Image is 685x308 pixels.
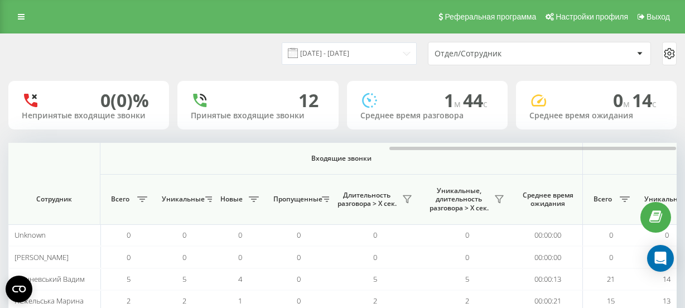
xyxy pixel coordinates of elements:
span: 0 [297,274,301,284]
span: 0 [613,88,632,112]
span: Всего [106,195,134,204]
span: 4 [238,274,242,284]
span: 0 [465,252,469,262]
span: 5 [127,274,131,284]
span: c [483,98,488,110]
span: 1 [444,88,463,112]
span: 2 [127,296,131,306]
button: Open CMP widget [6,276,32,302]
span: 0 [297,230,301,240]
span: 13 [663,296,670,306]
span: м [623,98,632,110]
span: Уникальные [644,195,684,204]
span: Длительность разговора > Х сек. [335,191,399,208]
span: 0 [465,230,469,240]
div: Отдел/Сотрудник [435,49,568,59]
div: Среднее время разговора [360,111,494,121]
span: 0 [609,252,613,262]
span: Входящие звонки [129,154,553,163]
span: 0 [127,230,131,240]
td: 00:00:00 [513,224,583,246]
span: 0 [609,230,613,240]
span: Пропущенные [273,195,319,204]
span: 0 [373,230,377,240]
span: 1 [238,296,242,306]
span: c [652,98,657,110]
span: 0 [182,252,186,262]
div: 12 [298,90,319,111]
span: 44 [463,88,488,112]
div: Принятые входящие звонки [191,111,325,121]
span: Уникальные [162,195,202,204]
div: Среднее время ожидания [529,111,663,121]
span: [PERSON_NAME] [15,252,69,262]
div: Непринятые входящие звонки [22,111,156,121]
span: 14 [632,88,657,112]
span: Нежельська Марина [15,296,84,306]
span: 5 [182,274,186,284]
span: 15 [607,296,615,306]
span: Всего [588,195,616,204]
span: Новые [218,195,245,204]
td: 00:00:13 [513,268,583,290]
span: Unknown [15,230,46,240]
span: м [454,98,463,110]
div: 0 (0)% [100,90,149,111]
span: 0 [238,252,242,262]
span: Реферальная программа [445,12,536,21]
span: Настройки профиля [556,12,628,21]
span: 0 [297,296,301,306]
span: 2 [373,296,377,306]
div: Open Intercom Messenger [647,245,674,272]
span: 0 [238,230,242,240]
span: Сотрудник [18,195,90,204]
span: 0 [297,252,301,262]
span: Уникальные, длительность разговора > Х сек. [427,186,491,213]
span: Вишневський Вадим [15,274,85,284]
span: 14 [663,274,670,284]
span: 0 [127,252,131,262]
span: 2 [465,296,469,306]
span: 0 [373,252,377,262]
span: 5 [465,274,469,284]
span: 2 [182,296,186,306]
span: 5 [373,274,377,284]
span: Среднее время ожидания [522,191,574,208]
span: 21 [607,274,615,284]
span: 0 [665,230,669,240]
span: Выход [647,12,670,21]
span: 0 [182,230,186,240]
td: 00:00:00 [513,246,583,268]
